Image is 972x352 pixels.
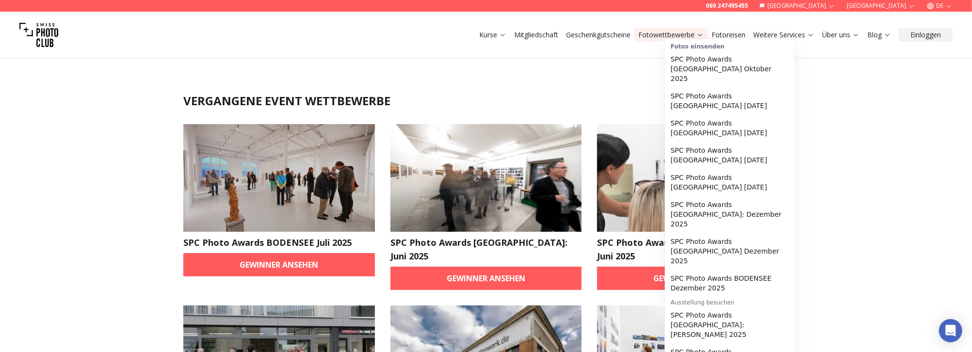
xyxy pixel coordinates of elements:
img: SPC Photo Awards WIEN Juni 2025 [597,124,789,232]
div: Ausstellung besuchen [667,297,793,306]
button: Weitere Services [749,28,818,42]
a: Über uns [822,30,859,40]
h1: Vergangene Event Wettbewerbe [183,93,789,109]
a: Mitgliedschaft [514,30,558,40]
div: Fotos einsenden [667,41,793,50]
button: Geschenkgutscheine [562,28,634,42]
h2: SPC Photo Awards [GEOGRAPHIC_DATA] Juni 2025 [597,236,789,263]
img: SPC Photo Awards Zürich: Juni 2025 [390,124,582,232]
button: Fotoreisen [708,28,749,42]
a: SPC Photo Awards [GEOGRAPHIC_DATA] [DATE] [667,87,793,114]
button: Über uns [818,28,863,42]
a: SPC Photo Awards [GEOGRAPHIC_DATA]: Dezember 2025 [667,196,793,233]
a: Fotoreisen [712,30,745,40]
button: Fotowettbewerbe [634,28,708,42]
a: SPC Photo Awards [GEOGRAPHIC_DATA] [DATE] [667,169,793,196]
a: SPC Photo Awards [GEOGRAPHIC_DATA] [DATE] [667,142,793,169]
img: SPC Photo Awards BODENSEE Juli 2025 [183,124,375,232]
a: Gewinner ansehen [390,267,582,290]
a: Blog [867,30,891,40]
button: Mitgliedschaft [510,28,562,42]
a: Fotowettbewerbe [638,30,704,40]
button: Einloggen [899,28,953,42]
button: Blog [863,28,895,42]
a: SPC Photo Awards [GEOGRAPHIC_DATA] Dezember 2025 [667,233,793,270]
h2: SPC Photo Awards [GEOGRAPHIC_DATA]: Juni 2025 [390,236,582,263]
a: Gewinner ansehen [597,267,789,290]
a: SPC Photo Awards [GEOGRAPHIC_DATA]: [PERSON_NAME] 2025 [667,306,793,343]
div: Open Intercom Messenger [939,319,962,342]
button: Kurse [475,28,510,42]
img: Swiss photo club [19,16,58,54]
a: Kurse [479,30,506,40]
a: Gewinner ansehen [183,253,375,276]
h2: SPC Photo Awards BODENSEE Juli 2025 [183,236,375,249]
a: Weitere Services [753,30,814,40]
a: SPC Photo Awards [GEOGRAPHIC_DATA] Oktober 2025 [667,50,793,87]
a: SPC Photo Awards [GEOGRAPHIC_DATA] [DATE] [667,114,793,142]
a: Geschenkgutscheine [566,30,631,40]
a: SPC Photo Awards BODENSEE Dezember 2025 [667,270,793,297]
a: 069 247495455 [706,2,748,10]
